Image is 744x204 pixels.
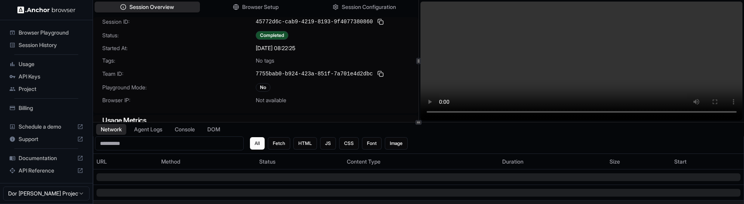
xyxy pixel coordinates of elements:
[102,70,256,78] span: Team ID:
[129,3,174,11] span: Session Overview
[19,29,83,37] span: Browser Playground
[6,83,86,95] div: Project
[102,18,256,26] span: Session ID:
[320,137,336,150] button: JS
[6,133,86,145] div: Support
[6,152,86,164] div: Documentation
[250,137,265,150] button: All
[102,96,256,104] span: Browser IP:
[203,124,225,135] button: DOM
[256,18,373,26] span: 45772d6c-cab9-4219-8193-9f4077380860
[6,70,86,83] div: API Keys
[102,31,256,39] span: Status:
[102,84,256,91] span: Playground Mode:
[102,57,256,65] span: Tags:
[674,158,741,166] div: Start
[6,39,86,51] div: Session History
[96,158,155,166] div: URL
[339,137,359,150] button: CSS
[6,164,86,177] div: API Reference
[256,57,274,65] span: No tags
[256,31,288,40] div: Completed
[6,26,86,39] div: Browser Playground
[19,123,74,131] span: Schedule a demo
[19,41,83,49] span: Session History
[610,158,668,166] div: Size
[293,137,317,150] button: HTML
[502,158,603,166] div: Duration
[96,124,126,135] button: Network
[242,3,279,11] span: Browser Setup
[19,73,83,80] span: API Keys
[342,3,396,11] span: Session Configuration
[6,102,86,114] div: Billing
[19,60,83,68] span: Usage
[102,44,256,52] span: Started At:
[256,96,286,104] span: Not available
[259,158,341,166] div: Status
[268,137,290,150] button: Fetch
[6,120,86,133] div: Schedule a demo
[19,104,83,112] span: Billing
[256,83,270,92] div: No
[19,135,74,143] span: Support
[19,167,74,174] span: API Reference
[102,115,409,126] h3: Usage Metrics
[385,137,408,150] button: Image
[19,154,74,162] span: Documentation
[129,124,167,135] button: Agent Logs
[19,85,83,93] span: Project
[256,70,373,78] span: 7755bab0-b924-423a-851f-7a701e4d2dbc
[17,6,76,14] img: Anchor Logo
[170,124,200,135] button: Console
[347,158,496,166] div: Content Type
[256,44,295,52] span: [DATE] 08:22:25
[161,158,253,166] div: Method
[362,137,382,150] button: Font
[6,58,86,70] div: Usage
